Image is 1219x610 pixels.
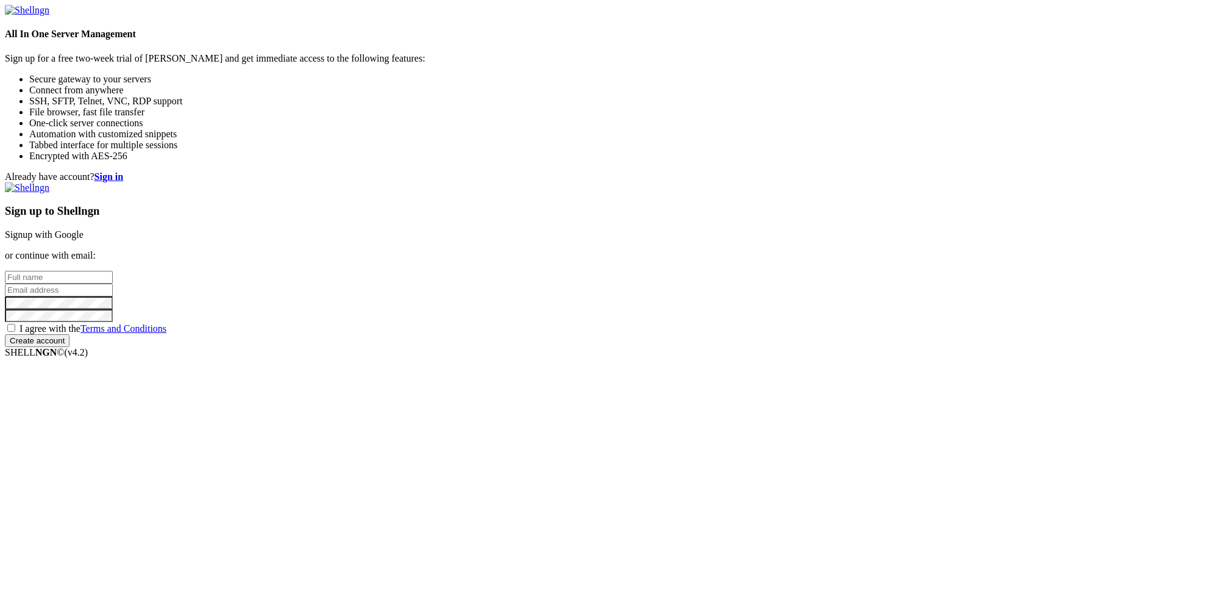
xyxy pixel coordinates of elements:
li: One-click server connections [29,118,1214,129]
img: Shellngn [5,5,49,16]
a: Sign in [94,171,124,182]
span: 4.2.0 [65,347,88,357]
li: Encrypted with AES-256 [29,151,1214,162]
li: Automation with customized snippets [29,129,1214,140]
a: Signup with Google [5,229,84,240]
input: I agree with theTerms and Conditions [7,324,15,332]
p: Sign up for a free two-week trial of [PERSON_NAME] and get immediate access to the following feat... [5,53,1214,64]
h4: All In One Server Management [5,29,1214,40]
li: Connect from anywhere [29,85,1214,96]
input: Create account [5,334,69,347]
h3: Sign up to Shellngn [5,204,1214,218]
b: NGN [35,347,57,357]
input: Email address [5,284,113,296]
li: Tabbed interface for multiple sessions [29,140,1214,151]
div: Already have account? [5,171,1214,182]
li: Secure gateway to your servers [29,74,1214,85]
li: File browser, fast file transfer [29,107,1214,118]
span: I agree with the [20,323,166,334]
img: Shellngn [5,182,49,193]
li: SSH, SFTP, Telnet, VNC, RDP support [29,96,1214,107]
input: Full name [5,271,113,284]
span: SHELL © [5,347,88,357]
p: or continue with email: [5,250,1214,261]
a: Terms and Conditions [80,323,166,334]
